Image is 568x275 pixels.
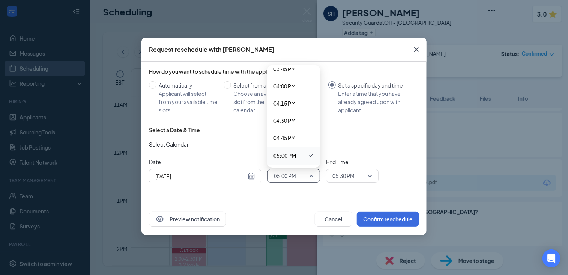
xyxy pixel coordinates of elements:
svg: Cross [412,45,421,54]
div: Open Intercom Messenger [542,249,560,267]
button: Confirm reschedule [357,212,419,227]
div: Automatically [159,81,218,89]
div: Select a Date & Time [149,126,200,134]
span: 05:00 PM [274,170,296,181]
div: Select from availability [233,81,322,89]
svg: Eye [155,215,164,224]
input: Aug 26, 2025 [155,172,246,180]
span: 03:45 PM [273,65,296,73]
span: Select Calendar [149,140,189,148]
button: Cancel [315,212,352,227]
svg: Checkmark [308,151,314,160]
div: Applicant will select from your available time slots [159,89,218,114]
span: End Time [326,158,379,166]
div: Set a specific day and time [338,81,413,89]
span: 05:30 PM [332,170,355,181]
button: EyePreview notification [149,212,226,227]
div: Request reschedule with [PERSON_NAME] [149,45,275,54]
div: Enter a time that you have already agreed upon with applicant [338,89,413,114]
span: 04:30 PM [273,116,296,125]
div: Choose an available day and time slot from the interview lead’s calendar [233,89,322,114]
span: Date [149,158,261,166]
span: 05:00 PM [273,151,296,160]
span: 04:00 PM [273,82,296,90]
button: Close [406,38,427,62]
span: 04:45 PM [273,134,296,142]
span: 04:15 PM [273,99,296,107]
div: How do you want to schedule time with the applicant? [149,68,419,75]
